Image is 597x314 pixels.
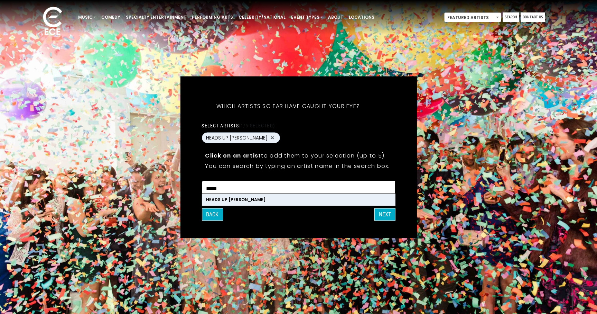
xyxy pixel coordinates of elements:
[346,11,377,23] a: Locations
[503,12,519,22] a: Search
[325,11,346,23] a: About
[205,151,392,160] p: to add them to your selection (up to 5).
[189,11,236,23] a: Performing Arts
[444,12,501,22] span: Featured Artists
[202,208,223,221] button: Back
[202,194,395,205] li: HEADS UP [PERSON_NAME]
[202,122,274,128] label: Select artists
[99,11,123,23] a: Comedy
[202,93,374,118] h5: Which artists so far have caught your eye?
[288,11,325,23] a: Event Types
[270,135,275,141] button: Remove HEADS UP PENNY
[75,11,99,23] a: Music
[239,123,275,128] span: (1/5 selected)
[35,5,70,38] img: ece_new_logo_whitev2-1.png
[205,161,392,170] p: You can search by typing an artist name in the search box.
[374,208,395,221] button: Next
[521,12,545,22] a: Contact Us
[236,11,288,23] a: Celebrity/National
[206,185,391,191] textarea: Search
[445,13,501,23] span: Featured Artists
[206,134,268,141] span: HEADS UP [PERSON_NAME]
[123,11,189,23] a: Specialty Entertainment
[205,151,261,159] strong: Click on an artist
